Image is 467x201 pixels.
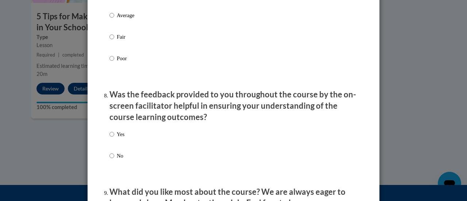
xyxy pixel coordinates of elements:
[117,54,137,62] p: Poor
[109,152,114,160] input: No
[109,11,114,19] input: Average
[109,54,114,62] input: Poor
[109,89,358,123] p: Was the feedback provided to you throughout the course by the on-screen facilitator helpful in en...
[109,130,114,138] input: Yes
[117,33,137,41] p: Fair
[117,152,124,160] p: No
[117,11,137,19] p: Average
[117,130,124,138] p: Yes
[109,33,114,41] input: Fair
